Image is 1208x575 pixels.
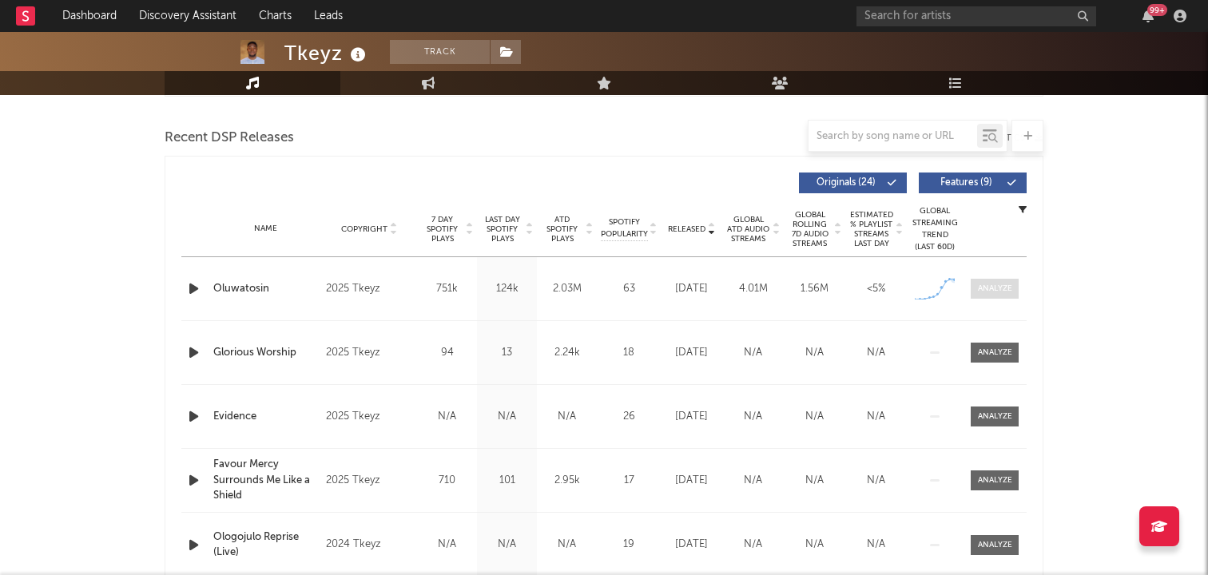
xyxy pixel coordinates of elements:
div: 2.03M [541,281,593,297]
div: N/A [541,537,593,553]
div: [DATE] [665,537,718,553]
div: N/A [788,409,841,425]
div: 751k [421,281,473,297]
span: Released [668,224,705,234]
div: Name [213,223,318,235]
div: 2025 Tkeyz [326,407,413,426]
a: Evidence [213,409,318,425]
a: Oluwatosin [213,281,318,297]
a: Ologojulo Reprise (Live) [213,529,318,561]
button: Track [390,40,490,64]
div: 2024 Tkeyz [326,535,413,554]
div: N/A [421,537,473,553]
div: N/A [726,345,780,361]
div: N/A [481,409,533,425]
div: N/A [849,345,903,361]
span: Copyright [341,224,387,234]
div: 2.95k [541,473,593,489]
input: Search for artists [856,6,1096,26]
div: 94 [421,345,473,361]
div: Tkeyz [284,40,370,66]
a: Glorious Worship [213,345,318,361]
div: 101 [481,473,533,489]
div: 1.56M [788,281,841,297]
div: N/A [421,409,473,425]
div: [DATE] [665,345,718,361]
div: <5% [849,281,903,297]
div: 99 + [1147,4,1167,16]
div: N/A [726,409,780,425]
div: N/A [788,537,841,553]
div: [DATE] [665,473,718,489]
span: ATD Spotify Plays [541,215,583,244]
div: 710 [421,473,473,489]
div: [DATE] [665,281,718,297]
div: 2025 Tkeyz [326,343,413,363]
div: N/A [849,537,903,553]
span: 7 Day Spotify Plays [421,215,463,244]
span: Last Day Spotify Plays [481,215,523,244]
div: Global Streaming Trend (Last 60D) [911,205,959,253]
div: N/A [541,409,593,425]
div: 17 [601,473,657,489]
div: 18 [601,345,657,361]
span: Originals ( 24 ) [809,178,883,188]
button: Originals(24) [799,172,907,193]
div: 4.01M [726,281,780,297]
span: Global Rolling 7D Audio Streams [788,210,832,248]
div: 124k [481,281,533,297]
div: 2025 Tkeyz [326,280,413,299]
div: 63 [601,281,657,297]
div: N/A [726,537,780,553]
button: 99+ [1142,10,1154,22]
input: Search by song name or URL [809,130,977,143]
div: N/A [788,345,841,361]
button: Features(9) [919,172,1027,193]
a: Favour Mercy Surrounds Me Like a Shield [213,457,318,504]
div: N/A [481,537,533,553]
span: Global ATD Audio Streams [726,215,770,244]
div: N/A [849,473,903,489]
div: [DATE] [665,409,718,425]
div: N/A [726,473,780,489]
div: 26 [601,409,657,425]
div: 13 [481,345,533,361]
span: Features ( 9 ) [929,178,1003,188]
div: 19 [601,537,657,553]
div: 2.24k [541,345,593,361]
span: Estimated % Playlist Streams Last Day [849,210,893,248]
div: N/A [849,409,903,425]
div: 2025 Tkeyz [326,471,413,490]
span: Spotify Popularity [601,216,648,240]
div: N/A [788,473,841,489]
